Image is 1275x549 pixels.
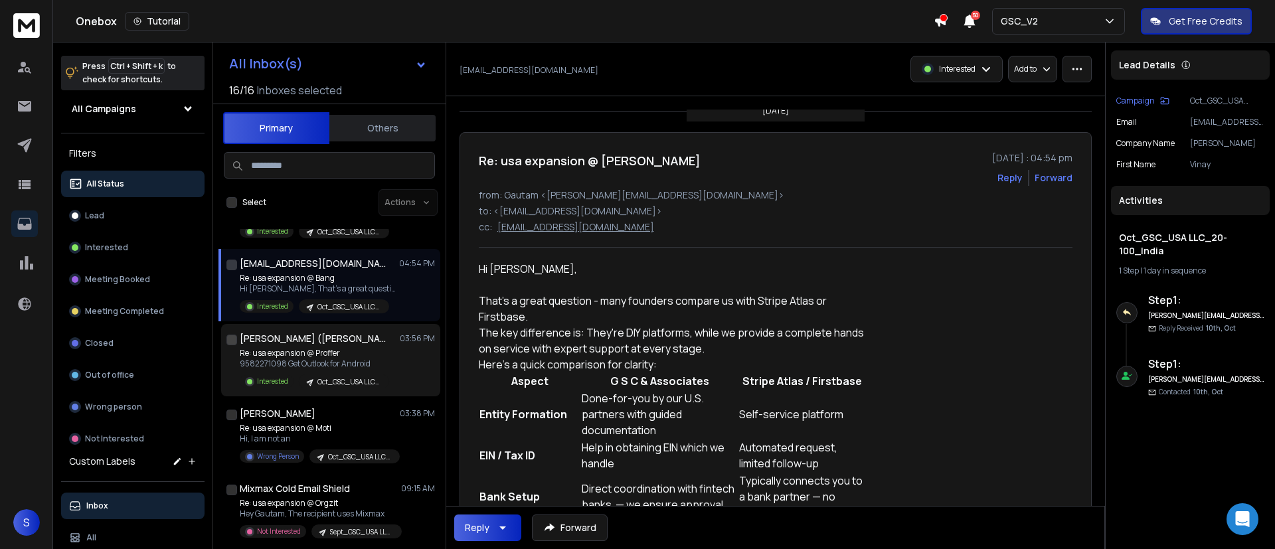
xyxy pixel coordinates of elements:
button: Forward [532,514,608,541]
p: [DATE] : 04:54 pm [992,151,1072,165]
p: 04:54 PM [399,258,435,269]
button: Lead [61,202,205,229]
div: Here’s a quick comparison for clarity: [479,356,867,372]
h1: Oct_GSC_USA LLC_20-100_India [1119,231,1262,258]
p: 09:15 AM [401,483,435,494]
p: Hi [PERSON_NAME], That’s a great question [240,283,399,294]
p: [DATE] [762,106,789,116]
h1: [PERSON_NAME] [240,407,315,420]
h1: [PERSON_NAME] ([PERSON_NAME]) [240,332,386,345]
button: Out of office [61,362,205,388]
p: Hey Gautam, The recipient uses Mixmax [240,509,399,519]
p: Oct_GSC_USA LLC_20-100_India [317,227,381,237]
p: Vinay [1190,159,1264,170]
p: GSC_V2 [1001,15,1043,28]
p: Re: usa expansion @ Bang [240,273,399,283]
td: Typically connects you to a bank partner — no support if rejected [738,472,867,521]
p: All [86,532,96,543]
button: Get Free Credits [1141,8,1252,35]
p: Interested [85,242,128,253]
button: All Status [61,171,205,197]
div: That’s a great question - many founders compare us with Stripe Atlas or Firstbase. The key differ... [479,293,867,356]
p: Oct_GSC_USA LLC_20-100_India [328,452,392,462]
p: Campaign [1116,96,1155,106]
span: 10th, Oct [1206,323,1236,333]
p: cc: [479,220,492,234]
div: | [1119,266,1262,276]
button: Primary [223,112,329,144]
h3: Filters [61,144,205,163]
p: Re: usa expansion @ Proffer [240,348,389,358]
th: Aspect [479,372,581,390]
p: Reply Received [1159,323,1236,333]
p: Add to [1014,64,1037,74]
div: Onebox [76,12,934,31]
button: Tutorial [125,12,189,31]
p: Interested [939,64,976,74]
span: 1 Step [1119,265,1139,276]
th: Stripe Atlas / Firstbase [738,372,867,390]
p: [EMAIL_ADDRESS][DOMAIN_NAME] [497,220,654,234]
h1: Re: usa expansion @ [PERSON_NAME] [479,151,701,170]
td: Direct coordination with fintech banks — we ensure approval [581,472,738,521]
button: Others [329,114,436,143]
p: Hi, I am not an [240,433,399,444]
div: Hi [PERSON_NAME], [479,261,867,293]
p: Closed [85,338,114,349]
div: Activities [1111,186,1270,215]
p: Out of office [85,370,134,380]
p: Re: usa expansion @ Moti [240,423,399,433]
p: Meeting Completed [85,306,164,317]
p: Re: usa expansion @ Orgzit [240,498,399,509]
th: G S C & Associates [581,372,738,390]
strong: Entity Formation [479,407,567,422]
p: Oct_GSC_USA LLC_20-100_India [317,377,381,387]
button: S [13,509,40,536]
strong: Bank Setup [479,489,540,504]
strong: EIN / Tax ID [479,448,535,463]
p: Email [1116,117,1137,127]
p: [PERSON_NAME] [1190,138,1264,149]
p: 9582271098 Get Outlook for Android [240,358,389,369]
p: Wrong Person [257,451,299,461]
p: Get Free Credits [1169,15,1242,28]
p: Not Interested [85,433,144,444]
button: Reply [454,514,521,541]
button: All Campaigns [61,96,205,122]
h6: [PERSON_NAME][EMAIL_ADDRESS][DOMAIN_NAME] [1148,374,1264,384]
button: Reply [997,171,1023,185]
div: Forward [1035,171,1072,185]
button: Closed [61,330,205,356]
button: All Inbox(s) [218,50,438,77]
button: Meeting Booked [61,266,205,293]
p: Interested [257,376,288,386]
p: [EMAIL_ADDRESS][DOMAIN_NAME] [1190,117,1264,127]
p: Oct_GSC_USA LLC_20-100_India [1190,96,1264,106]
h6: Step 1 : [1148,356,1264,372]
button: Meeting Completed [61,298,205,325]
p: All Status [86,179,124,189]
p: to: <[EMAIL_ADDRESS][DOMAIN_NAME]> [479,204,1072,218]
button: Campaign [1116,96,1169,106]
label: Select [242,197,266,208]
p: Not Interested [257,526,301,536]
td: Self-service platform [738,390,867,439]
p: First Name [1116,159,1155,170]
p: Press to check for shortcuts. [82,60,176,86]
td: Help in obtaining EIN which we handle [581,439,738,472]
button: Interested [61,234,205,261]
h3: Custom Labels [69,455,135,468]
span: 16 / 16 [229,82,254,98]
p: Inbox [86,501,108,511]
p: Oct_GSC_USA LLC_20-100_India [317,302,381,312]
p: Contacted [1159,387,1223,397]
button: Not Interested [61,426,205,452]
span: Ctrl + Shift + k [108,58,165,74]
h1: All Inbox(s) [229,57,303,70]
span: 50 [971,11,980,20]
p: Meeting Booked [85,274,150,285]
span: 10th, Oct [1193,387,1223,396]
h1: [EMAIL_ADDRESS][DOMAIN_NAME] [240,257,386,270]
